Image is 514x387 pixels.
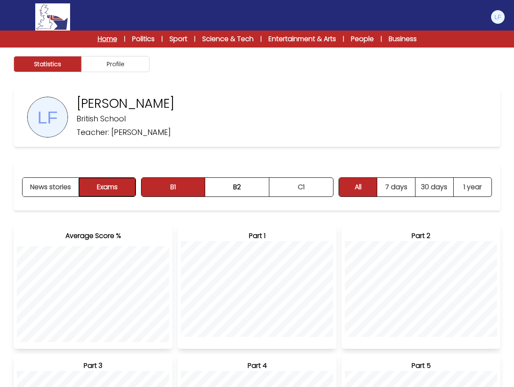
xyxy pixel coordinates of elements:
a: Home [98,34,117,44]
span: | [343,35,344,43]
a: People [351,34,374,44]
span: | [194,35,195,43]
h3: Part 5 [345,361,497,371]
img: Lorenzo Filicetti [491,10,505,24]
span: | [161,35,163,43]
button: 1 year [454,178,491,196]
button: 30 days [415,178,454,196]
p: [PERSON_NAME] [76,96,175,111]
button: C1 [269,178,333,196]
button: Exams [79,178,136,196]
h3: Part 4 [181,361,333,371]
button: Statistics [14,56,82,72]
a: Sport [169,34,187,44]
a: Business [389,34,417,44]
h3: Part 2 [345,231,497,241]
button: B1 [141,178,206,196]
img: Logo [35,3,70,31]
button: 7 days [377,178,415,196]
button: All [339,178,377,196]
h3: Average Score % [17,231,169,241]
a: Politics [132,34,155,44]
h3: Part 3 [17,361,169,371]
button: B2 [205,178,269,196]
a: Logo [8,3,97,31]
button: News stories [23,178,79,196]
button: Profile [82,56,150,72]
a: Entertainment & Arts [268,34,336,44]
span: | [381,35,382,43]
h3: Part 1 [181,231,333,241]
img: UserPhoto [28,97,68,137]
span: | [260,35,262,43]
p: British School [76,113,126,125]
a: Science & Tech [202,34,254,44]
p: Teacher: [PERSON_NAME] [76,126,171,138]
span: | [124,35,125,43]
